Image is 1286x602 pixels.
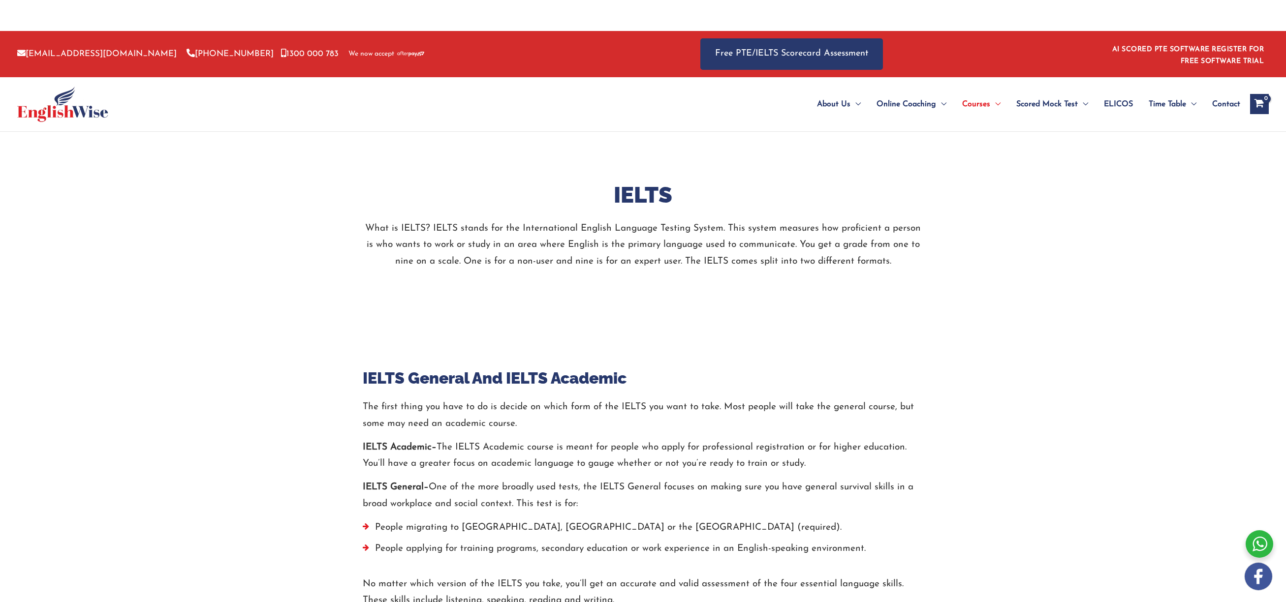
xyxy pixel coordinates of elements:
h2: IELTS [363,181,924,210]
li: People migrating to [GEOGRAPHIC_DATA], [GEOGRAPHIC_DATA] or the [GEOGRAPHIC_DATA] (required). [363,519,924,541]
span: Contact [1212,87,1240,121]
span: Menu Toggle [936,87,946,121]
aside: Header Widget 1 [1106,38,1269,70]
span: ELICOS [1104,87,1133,121]
span: We now accept [348,49,394,59]
span: Menu Toggle [1078,87,1088,121]
a: 1300 000 783 [281,50,339,58]
a: ELICOS [1096,87,1141,121]
h3: IELTS General And IELTS Academic [363,368,924,389]
span: Menu Toggle [990,87,1001,121]
a: Free PTE/IELTS Scorecard Assessment [700,38,883,69]
p: The first thing you have to do is decide on which form of the IELTS you want to take. Most people... [363,399,924,432]
span: Courses [962,87,990,121]
a: About UsMenu Toggle [809,87,869,121]
span: About Us [817,87,850,121]
a: [EMAIL_ADDRESS][DOMAIN_NAME] [17,50,177,58]
a: Time TableMenu Toggle [1141,87,1204,121]
img: Afterpay-Logo [397,51,424,57]
a: View Shopping Cart, empty [1250,94,1269,114]
p: The IELTS Academic course is meant for people who apply for professional registration or for high... [363,439,924,472]
img: white-facebook.png [1245,563,1272,590]
li: People applying for training programs, secondary education or work experience in an English-speak... [363,541,924,562]
a: [PHONE_NUMBER] [187,50,274,58]
strong: IELTS General– [363,482,429,492]
a: Contact [1204,87,1240,121]
a: Scored Mock TestMenu Toggle [1008,87,1096,121]
p: What is IELTS? IELTS stands for the International English Language Testing System. This system me... [363,220,924,270]
a: Online CoachingMenu Toggle [869,87,954,121]
span: Menu Toggle [1186,87,1196,121]
span: Scored Mock Test [1016,87,1078,121]
a: CoursesMenu Toggle [954,87,1008,121]
span: Menu Toggle [850,87,861,121]
p: One of the more broadly used tests, the IELTS General focuses on making sure you have general sur... [363,479,924,512]
img: cropped-ew-logo [17,87,108,122]
nav: Site Navigation: Main Menu [793,87,1240,121]
a: AI SCORED PTE SOFTWARE REGISTER FOR FREE SOFTWARE TRIAL [1112,46,1264,65]
strong: IELTS Academic– [363,443,437,452]
span: Time Table [1149,87,1186,121]
span: Online Coaching [877,87,936,121]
